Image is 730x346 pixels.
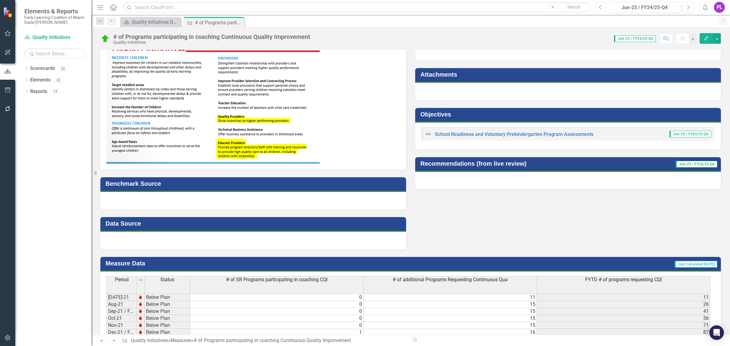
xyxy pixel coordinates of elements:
[122,337,406,344] div: » »
[190,315,363,322] td: 0
[113,40,310,45] div: Quality Initiatives
[669,131,711,137] span: Jun-25 / FY24/25-Q4
[190,294,363,301] td: 0
[190,322,363,329] td: 0
[393,277,508,282] span: # of additional Programs Requesting Continuous Qua
[363,294,537,301] td: 11
[138,295,143,300] img: TnMDeAgwAPMxUmUi88jYAAAAAElFTkSuQmCC
[138,316,143,321] img: TnMDeAgwAPMxUmUi88jYAAAAAElFTkSuQmCC
[30,88,47,95] a: Reports
[537,294,710,301] td: 11
[50,89,60,94] div: 14
[106,43,320,164] img: w+FmN+VTwxdbwAAAABJRU5ErkJggg==
[54,78,63,83] div: 32
[145,294,190,301] td: Below Plan
[614,35,656,42] span: Jun-25 / FY24/25-Q4
[113,33,310,40] div: # of Programs participating in coaching Continuous Quality Improvement
[145,315,190,322] td: Below Plan
[585,277,662,282] span: FYTD # of programs requesting CQI
[610,4,679,11] div: Jun-25 / FY24/25-Q4
[420,111,718,118] h3: Objectives
[170,337,191,343] a: Measures
[106,294,137,301] td: [DATE]-21
[106,315,137,322] td: Oct-21
[100,34,110,43] img: Above Target
[123,2,590,13] input: Search ClearPoint...
[131,337,168,343] a: Quality Initiatives
[24,15,85,25] small: Early Learning Coalition of Miami Dade/[PERSON_NAME]
[58,66,68,71] div: 26
[106,260,398,267] h3: Measure Data
[24,48,85,59] input: Search Below...
[435,131,593,137] a: School Readiness and Voluntary Prekindergarten Program Assessments
[3,7,14,18] img: ClearPoint Strategy
[106,322,137,329] td: Nov-21
[195,19,243,26] div: # of Programs participating in coaching Continuous Quality Improvement
[363,329,537,336] td: 16
[106,220,403,227] h3: Data Source
[567,5,580,9] span: Search
[106,308,137,315] td: Sep-21 / FY22-Q1
[709,325,724,340] div: Open Intercom Messenger
[138,278,143,282] img: 8DAGhfEEPCf229AAAAAElFTkSuQmCC
[145,308,190,315] td: Below Plan
[106,301,137,308] td: Aug-21
[190,301,363,308] td: 0
[138,330,143,335] img: TnMDeAgwAPMxUmUi88jYAAAAAElFTkSuQmCC
[537,308,710,315] td: 41
[106,329,137,336] td: Dec-21 / FY22-Q2
[24,34,85,41] a: Quality Initiatives
[363,301,537,308] td: 15
[190,308,363,315] td: 0
[24,8,85,15] span: Elements & Reports
[190,329,363,336] td: 1
[115,277,129,282] span: Period
[145,301,190,308] td: Below Plan
[138,323,143,328] img: TnMDeAgwAPMxUmUi88jYAAAAAElFTkSuQmCC
[160,277,174,282] span: Status
[420,71,718,78] h3: Attachments
[145,329,190,336] td: Below Plan
[145,322,190,329] td: Below Plan
[30,65,55,72] a: Scorecards
[122,18,179,26] a: Quality Initiatives Dashboards
[194,337,351,343] div: # of Programs participating in coaching Continuous Quality Improvement
[106,180,403,187] h3: Benchmark Source
[537,322,710,329] td: 71
[363,315,537,322] td: 15
[138,302,143,307] img: TnMDeAgwAPMxUmUi88jYAAAAAElFTkSuQmCC
[363,322,537,329] td: 15
[363,308,537,315] td: 15
[30,77,50,84] a: Elements
[676,161,717,168] span: Jun-25 / FY24/25-Q4
[138,309,143,314] img: TnMDeAgwAPMxUmUi88jYAAAAAElFTkSuQmCC
[420,160,633,167] h3: Recommendations (from live review)
[608,2,681,13] button: Jun-25 / FY24/25-Q4
[714,2,725,13] button: PL
[425,130,432,138] img: Not Defined
[537,315,710,322] td: 56
[558,3,589,12] button: Search
[675,261,717,268] span: Last Calculated [DATE]
[132,18,179,26] div: Quality Initiatives Dashboards
[226,277,328,282] span: # of SR Programs participating in coaching CQI
[537,329,710,336] td: 87
[537,301,710,308] td: 26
